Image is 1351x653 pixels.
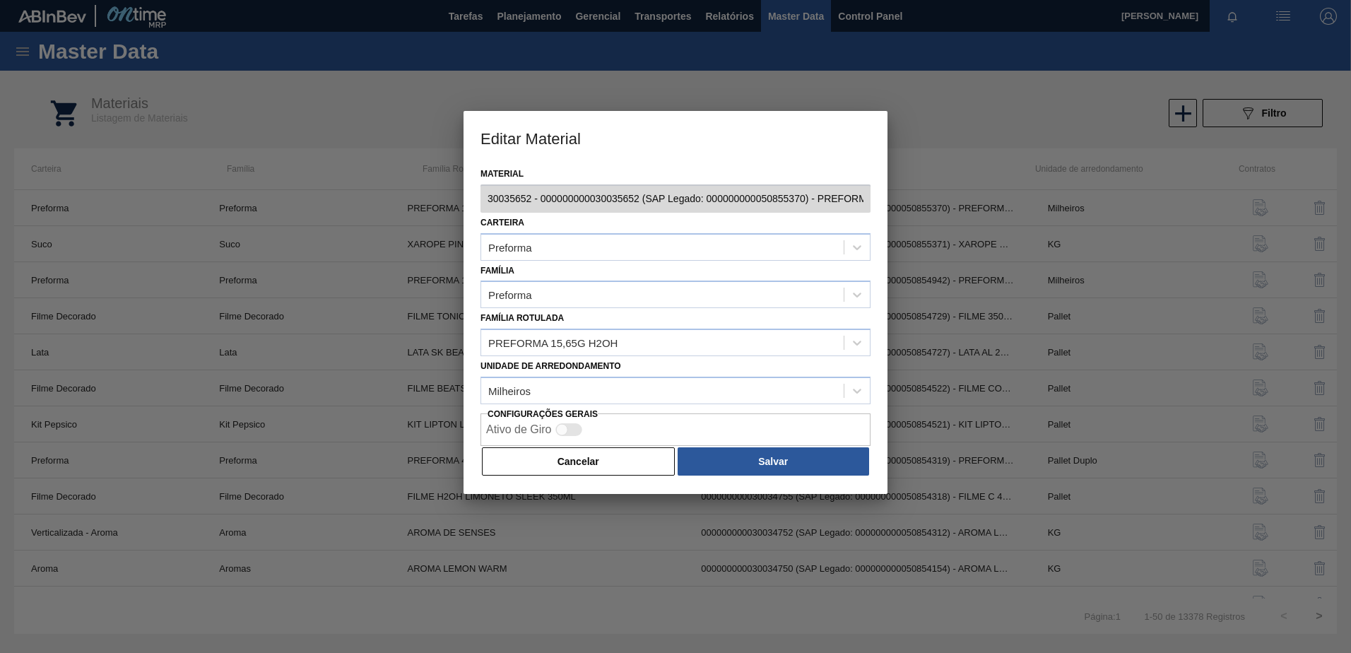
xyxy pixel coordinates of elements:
[488,384,531,396] div: Milheiros
[482,447,675,476] button: Cancelar
[488,289,532,301] div: Preforma
[480,164,871,184] label: Material
[488,337,618,349] div: PREFORMA 15,65G H2OH
[488,241,532,253] div: Preforma
[464,111,887,165] h3: Editar Material
[486,423,551,435] label: Ativo de Giro
[678,447,869,476] button: Salvar
[480,218,524,228] label: Carteira
[480,313,564,323] label: Família Rotulada
[480,361,621,371] label: Unidade de arredondamento
[480,266,514,276] label: Família
[488,409,598,419] label: Configurações Gerais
